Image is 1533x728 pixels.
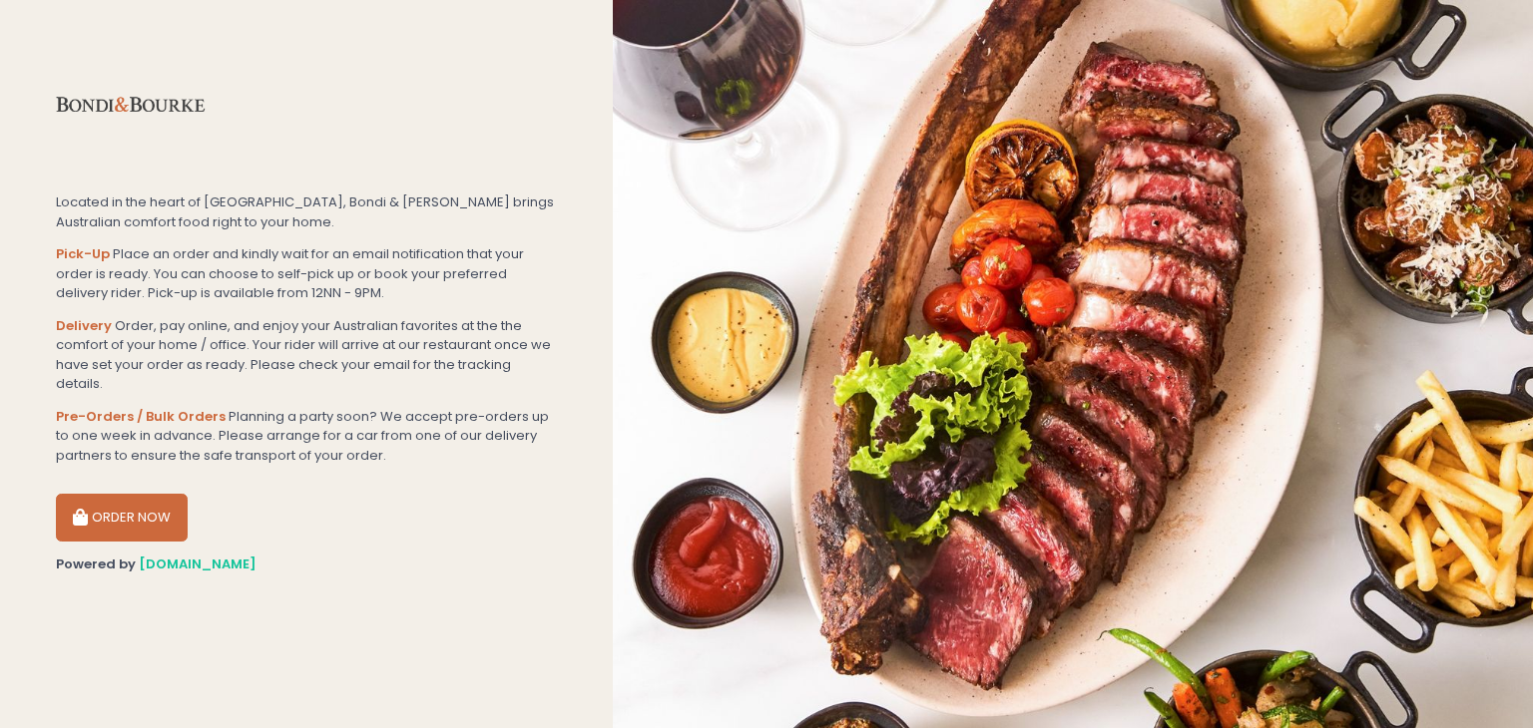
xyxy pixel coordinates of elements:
[56,244,110,263] b: Pick-Up
[139,554,256,573] a: [DOMAIN_NAME]
[56,316,557,394] div: Order, pay online, and enjoy your Australian favorites at the the comfort of your home / office. ...
[56,244,557,303] div: Place an order and kindly wait for an email notification that your order is ready. You can choose...
[56,192,557,231] div: Located in the heart of [GEOGRAPHIC_DATA], Bondi & [PERSON_NAME] brings Australian comfort food r...
[56,407,226,426] b: Pre-Orders / Bulk Orders
[56,554,557,574] div: Powered by
[56,494,188,542] button: ORDER NOW
[56,30,206,180] img: Bondi & Bourke - Makati
[56,407,557,466] div: Planning a party soon? We accept pre-orders up to one week in advance. Please arrange for a car f...
[56,316,112,335] b: Delivery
